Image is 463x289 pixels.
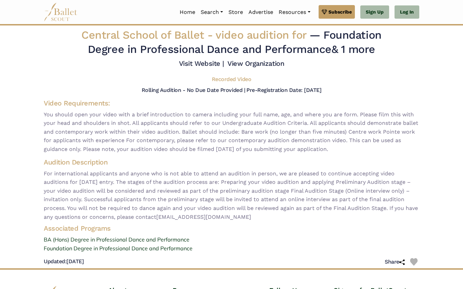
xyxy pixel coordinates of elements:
[38,235,425,244] a: BA (Hons) Degree in Professional Dance and Performance
[212,76,251,83] h5: Recorded Video
[142,87,245,93] h5: Rolling Audition - No Due Date Provided |
[328,8,352,16] span: Subscribe
[38,244,425,253] a: Foundation Degree in Professional Dance and Performance
[322,8,327,16] img: gem.svg
[177,5,198,19] a: Home
[246,5,276,19] a: Advertise
[44,258,66,265] span: Updated:
[198,5,226,19] a: Search
[246,87,321,93] h5: Pre-Registration Date: [DATE]
[395,5,419,19] a: Log In
[44,169,419,221] span: For international applicants and anyone who is not able to attend an audition in person, we are p...
[38,224,425,233] h4: Associated Programs
[216,28,306,41] span: video audition for
[331,43,375,56] a: & 1 more
[81,28,309,41] span: Central School of Ballet -
[319,5,355,19] a: Subscribe
[360,5,389,19] a: Sign Up
[88,28,382,56] span: — Foundation Degree in Professional Dance and Performance
[44,258,84,265] h5: [DATE]
[385,258,405,266] h5: Share
[179,59,224,68] a: Visit Website |
[44,110,419,154] span: You should open your video with a brief introduction to camera including your full name, age, and...
[44,99,110,107] span: Video Requirements:
[227,59,284,68] a: View Organization
[276,5,313,19] a: Resources
[226,5,246,19] a: Store
[44,158,419,167] h4: Audition Description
